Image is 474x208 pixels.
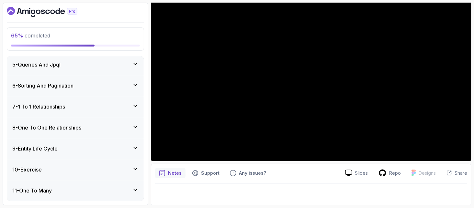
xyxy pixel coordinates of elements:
button: 7-1 To 1 Relationships [7,96,144,117]
p: Repo [389,170,401,176]
h3: 8 - One To One Relationships [12,124,81,131]
button: 8-One To One Relationships [7,117,144,138]
a: Slides [340,170,373,176]
h3: 6 - Sorting And Pagination [12,82,73,89]
h3: 10 - Exercise [12,166,42,173]
button: 5-Queries And Jpql [7,54,144,75]
p: Slides [355,170,368,176]
button: 6-Sorting And Pagination [7,75,144,96]
h3: 11 - One To Many [12,187,52,194]
a: Repo [373,169,406,177]
button: 10-Exercise [7,159,144,180]
h3: 7 - 1 To 1 Relationships [12,103,65,110]
h3: 5 - Queries And Jpql [12,61,61,68]
button: 11-One To Many [7,180,144,201]
button: 9-Entity Life Cycle [7,138,144,159]
h3: 9 - Entity Life Cycle [12,145,58,152]
span: completed [11,32,50,39]
button: Share [441,170,467,176]
span: 65 % [11,32,23,39]
p: Designs [419,170,436,176]
a: Dashboard [7,7,92,17]
p: Share [455,170,467,176]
